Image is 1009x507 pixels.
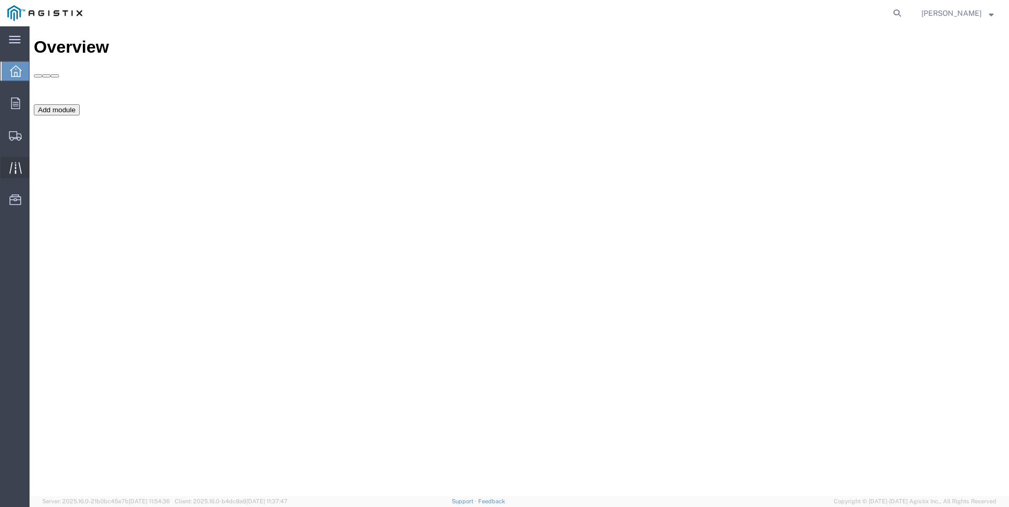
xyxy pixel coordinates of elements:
[30,26,1009,496] iframe: FS Legacy Container
[246,498,288,504] span: [DATE] 11:37:47
[42,498,170,504] span: Server: 2025.16.0-21b0bc45e7b
[129,498,170,504] span: [DATE] 11:54:36
[921,7,994,19] button: [PERSON_NAME]
[921,7,982,19] span: Rick Judd
[452,498,478,504] a: Support
[478,498,505,504] a: Feedback
[175,498,288,504] span: Client: 2025.16.0-b4dc8a9
[834,497,996,506] span: Copyright © [DATE]-[DATE] Agistix Inc., All Rights Reserved
[7,5,82,21] img: logo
